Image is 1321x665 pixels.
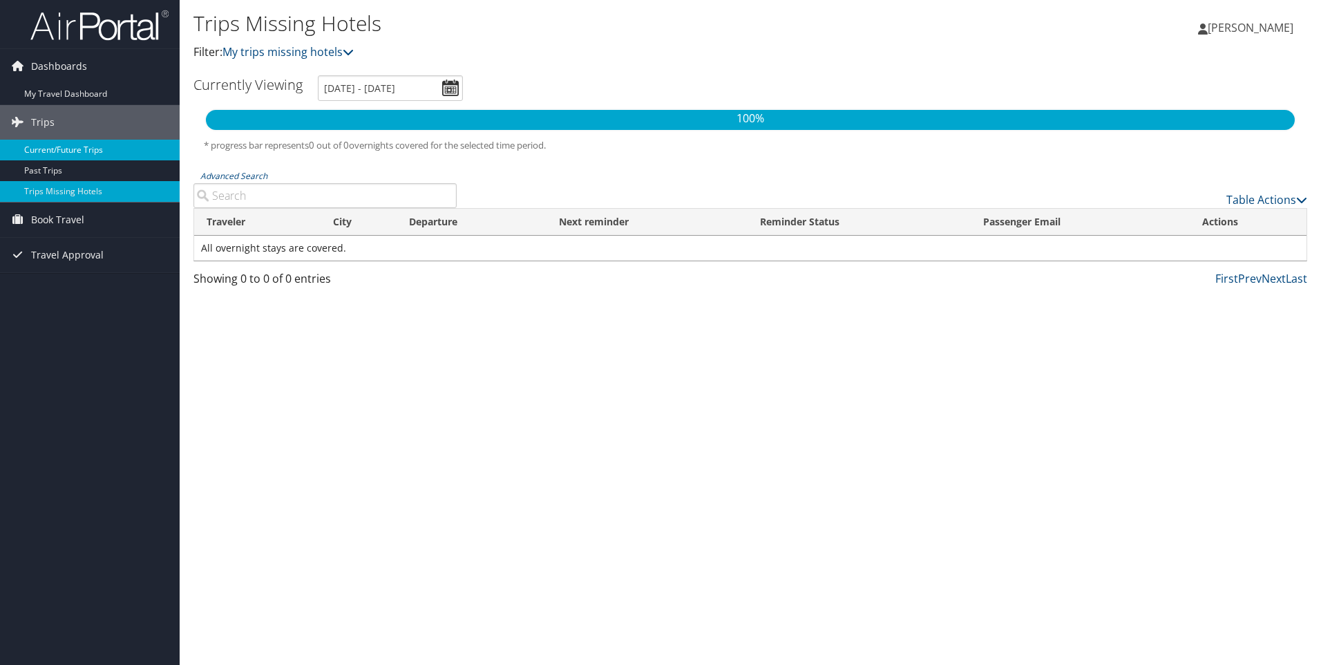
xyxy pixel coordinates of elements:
[971,209,1190,236] th: Passenger Email: activate to sort column ascending
[31,203,84,237] span: Book Travel
[193,270,457,294] div: Showing 0 to 0 of 0 entries
[31,238,104,272] span: Travel Approval
[193,9,936,38] h1: Trips Missing Hotels
[1286,271,1307,286] a: Last
[397,209,547,236] th: Departure: activate to sort column descending
[204,139,1297,152] h5: * progress bar represents overnights covered for the selected time period.
[1215,271,1238,286] a: First
[318,75,463,101] input: [DATE] - [DATE]
[193,183,457,208] input: Advanced Search
[193,75,303,94] h3: Currently Viewing
[194,209,321,236] th: Traveler: activate to sort column ascending
[547,209,748,236] th: Next reminder
[321,209,397,236] th: City: activate to sort column ascending
[1238,271,1262,286] a: Prev
[31,105,55,140] span: Trips
[206,110,1295,128] p: 100%
[1226,192,1307,207] a: Table Actions
[30,9,169,41] img: airportal-logo.png
[194,236,1306,261] td: All overnight stays are covered.
[200,170,267,182] a: Advanced Search
[1262,271,1286,286] a: Next
[1190,209,1306,236] th: Actions
[1198,7,1307,48] a: [PERSON_NAME]
[748,209,971,236] th: Reminder Status
[31,49,87,84] span: Dashboards
[222,44,354,59] a: My trips missing hotels
[309,139,349,151] span: 0 out of 0
[193,44,936,62] p: Filter:
[1208,20,1293,35] span: [PERSON_NAME]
